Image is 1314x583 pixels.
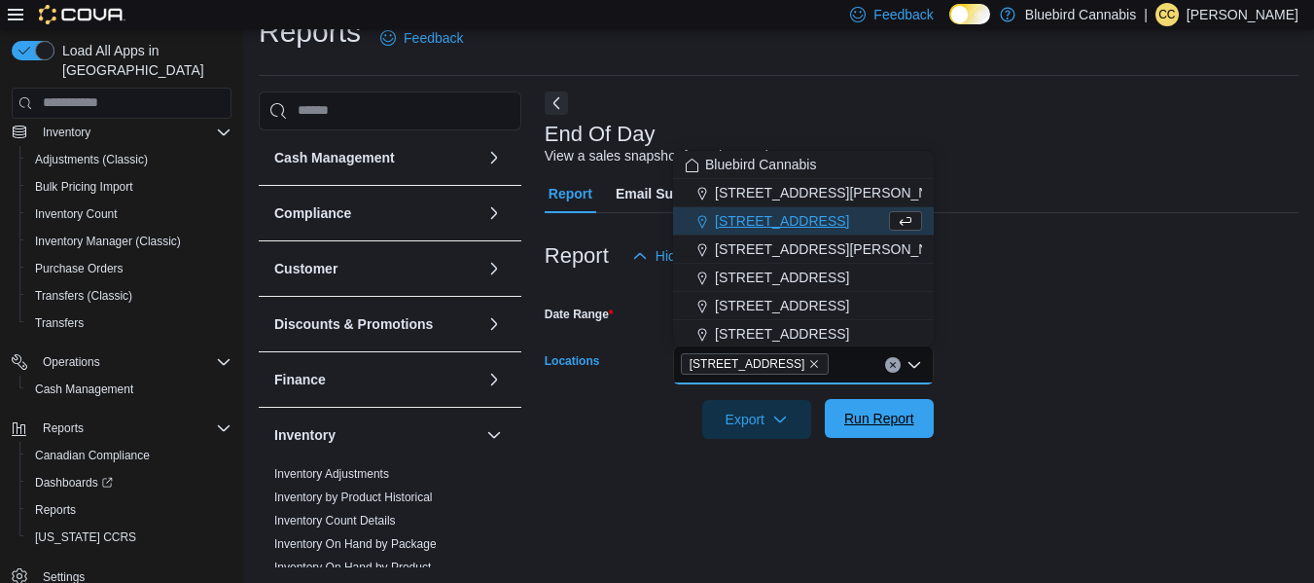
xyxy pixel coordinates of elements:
a: Inventory Adjustments [274,467,389,481]
button: Inventory Count [19,200,239,228]
span: Run Report [844,409,914,428]
button: Inventory Manager (Classic) [19,228,239,255]
span: Transfers (Classic) [35,288,132,304]
div: Choose from the following options [673,151,934,490]
span: Inventory [43,125,90,140]
button: Compliance [482,201,506,225]
span: [STREET_ADDRESS][PERSON_NAME] [715,239,962,259]
h3: Report [545,244,609,268]
input: Dark Mode [949,4,990,24]
span: Operations [35,350,231,374]
span: Export [714,400,799,439]
span: Inventory by Product Historical [274,490,433,505]
span: Feedback [873,5,933,24]
span: Inventory Adjustments [274,466,389,482]
button: Inventory [482,423,506,447]
button: Reports [35,417,91,440]
button: Remove 203 1/2 Queen Street from selection in this group [808,358,820,370]
button: [STREET_ADDRESS] [673,207,934,236]
span: Purchase Orders [35,261,124,276]
button: Customer [482,257,506,280]
button: Cash Management [482,146,506,169]
button: Run Report [825,399,934,438]
span: Inventory Count [27,202,231,226]
button: Finance [482,368,506,391]
button: Bulk Pricing Import [19,173,239,200]
button: [STREET_ADDRESS][PERSON_NAME] [673,236,934,264]
img: Cova [39,5,125,24]
button: [STREET_ADDRESS] [673,320,934,348]
button: Discounts & Promotions [482,312,506,336]
a: Feedback [373,18,471,57]
a: Dashboards [19,469,239,496]
span: Inventory Manager (Classic) [35,234,181,249]
span: Inventory Count [35,206,118,222]
span: Bluebird Cannabis [705,155,816,174]
div: View a sales snapshot for a date or date range. [545,146,830,166]
a: Inventory by Product Historical [274,491,433,504]
span: Inventory On Hand by Package [274,536,437,552]
span: Inventory [35,121,231,144]
h3: Compliance [274,203,351,223]
span: Transfers [35,315,84,331]
span: [STREET_ADDRESS] [715,268,849,287]
a: Transfers (Classic) [27,284,140,308]
span: Canadian Compliance [35,448,150,463]
span: Inventory Count Details [274,513,396,528]
h3: Discounts & Promotions [274,314,433,334]
span: Dashboards [35,475,113,491]
button: Operations [35,350,108,374]
span: Load All Apps in [GEOGRAPHIC_DATA] [54,41,231,80]
h3: Customer [274,259,337,278]
span: Canadian Compliance [27,444,231,467]
a: Inventory Count [27,202,125,226]
span: Reports [43,420,84,436]
a: Reports [27,498,84,522]
span: Cash Management [27,378,231,401]
button: [STREET_ADDRESS] [673,292,934,320]
span: Reports [27,498,231,522]
span: 203 1/2 Queen Street [681,353,830,375]
span: Inventory On Hand by Product [274,560,431,575]
span: Dark Mode [949,24,950,25]
span: cc [1158,3,1175,26]
button: Hide Parameters [624,237,765,275]
a: Canadian Compliance [27,444,158,467]
button: Inventory [274,425,479,445]
a: Transfers [27,311,91,335]
span: Inventory Manager (Classic) [27,230,231,253]
span: Purchase Orders [27,257,231,280]
h3: End Of Day [545,123,656,146]
p: Bluebird Cannabis [1025,3,1136,26]
span: Reports [35,417,231,440]
button: Inventory [4,119,239,146]
a: Inventory Count Details [274,514,396,528]
h1: Reports [259,13,361,52]
button: Cash Management [19,376,239,403]
h3: Finance [274,370,326,389]
a: Inventory On Hand by Product [274,561,431,574]
button: Canadian Compliance [19,442,239,469]
a: Cash Management [27,378,141,401]
span: Adjustments (Classic) [27,148,231,171]
button: Export [702,400,811,439]
button: Next [545,91,568,115]
a: [US_STATE] CCRS [27,526,144,549]
span: Adjustments (Classic) [35,152,148,167]
a: Inventory Manager (Classic) [27,230,189,253]
button: Finance [274,370,479,389]
button: Discounts & Promotions [274,314,479,334]
span: Bulk Pricing Import [27,175,231,199]
button: Cash Management [274,148,479,167]
button: [STREET_ADDRESS] [673,264,934,292]
p: | [1144,3,1148,26]
button: Reports [4,415,239,442]
span: [STREET_ADDRESS][PERSON_NAME] [715,183,962,202]
span: Washington CCRS [27,526,231,549]
span: Feedback [404,28,463,48]
a: Purchase Orders [27,257,131,280]
button: Customer [274,259,479,278]
span: Reports [35,502,76,518]
span: [STREET_ADDRESS] [715,296,849,315]
h3: Cash Management [274,148,395,167]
